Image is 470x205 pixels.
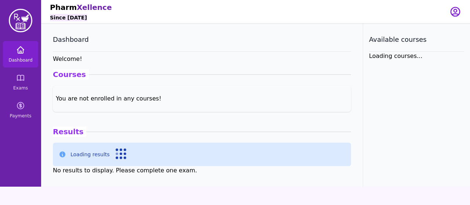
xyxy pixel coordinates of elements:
div: You are not enrolled in any courses! [53,91,351,106]
h6: Since [DATE] [50,14,87,21]
span: Exams [13,85,28,91]
a: Dashboard [3,41,38,67]
span: Xellence [77,3,112,12]
a: Exams [3,69,38,95]
span: Dashboard [8,57,32,63]
p: Loading results [70,151,110,158]
div: Loading courses... [369,52,464,61]
span: Pharm [50,3,77,12]
h3: Available courses [369,35,464,44]
img: PharmXellence Logo [9,9,32,32]
h6: Welcome ! [53,55,351,63]
span: Payments [10,113,32,119]
h3: Dashboard [53,35,351,44]
span: Results [53,127,86,137]
a: Payments [3,97,38,123]
span: Courses [53,69,89,80]
div: No results to display. Please complete one exam. [53,166,351,175]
